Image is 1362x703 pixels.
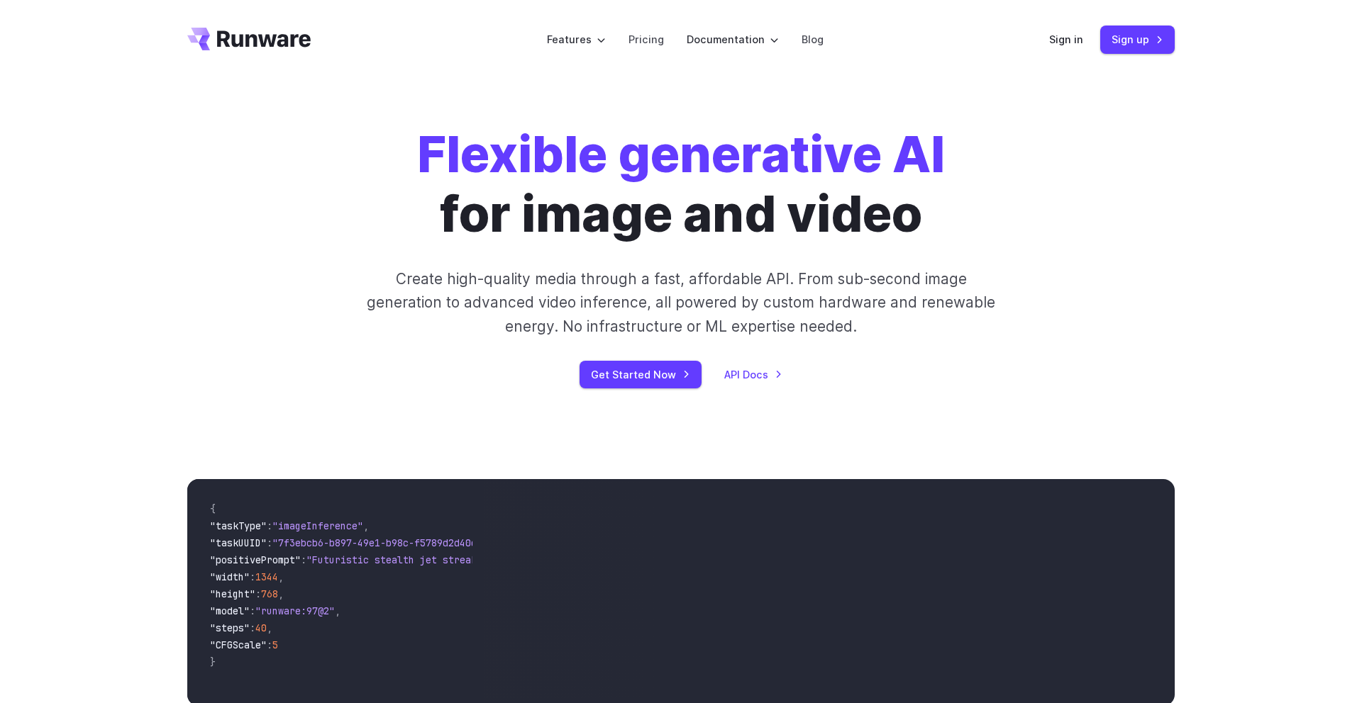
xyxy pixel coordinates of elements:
span: "runware:97@2" [255,604,335,617]
span: "Futuristic stealth jet streaking through a neon-lit cityscape with glowing purple exhaust" [306,553,823,566]
label: Documentation [687,31,779,47]
span: , [278,570,284,583]
span: "height" [210,587,255,600]
a: Get Started Now [580,361,702,388]
strong: Flexible generative AI [417,124,945,184]
span: } [210,656,216,668]
span: , [278,587,284,600]
span: "model" [210,604,250,617]
label: Features [547,31,606,47]
span: { [210,502,216,515]
a: Sign in [1049,31,1083,47]
span: 40 [255,622,267,634]
a: Sign up [1100,26,1175,53]
span: "taskUUID" [210,536,267,549]
span: "width" [210,570,250,583]
a: Blog [802,31,824,47]
span: : [267,639,272,651]
a: Pricing [629,31,664,47]
a: Go to / [187,28,311,50]
a: API Docs [724,366,782,383]
span: 5 [272,639,278,651]
span: : [250,570,255,583]
span: 768 [261,587,278,600]
span: : [301,553,306,566]
span: "CFGScale" [210,639,267,651]
span: "imageInference" [272,519,363,532]
span: "positivePrompt" [210,553,301,566]
span: : [250,622,255,634]
span: , [363,519,369,532]
p: Create high-quality media through a fast, affordable API. From sub-second image generation to adv... [365,267,997,338]
span: : [267,519,272,532]
span: : [267,536,272,549]
span: "steps" [210,622,250,634]
span: "7f3ebcb6-b897-49e1-b98c-f5789d2d40d7" [272,536,488,549]
span: 1344 [255,570,278,583]
span: , [267,622,272,634]
h1: for image and video [417,125,945,244]
span: "taskType" [210,519,267,532]
span: : [255,587,261,600]
span: , [335,604,340,617]
span: : [250,604,255,617]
